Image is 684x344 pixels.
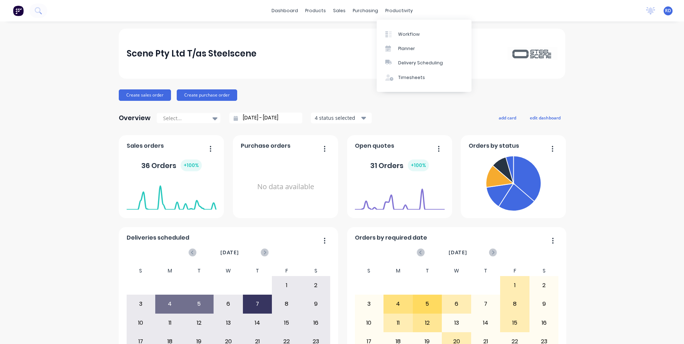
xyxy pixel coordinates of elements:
div: S [355,266,384,276]
div: 16 [530,314,558,332]
div: 2 [302,276,330,294]
button: 4 status selected [311,113,372,123]
div: 6 [442,295,471,313]
div: F [500,266,529,276]
div: 10 [355,314,383,332]
div: F [272,266,301,276]
span: [DATE] [449,249,467,256]
div: 12 [413,314,442,332]
div: 14 [243,314,272,332]
span: [DATE] [220,249,239,256]
div: S [126,266,156,276]
div: T [185,266,214,276]
div: 4 [384,295,412,313]
div: 2 [530,276,558,294]
div: 3 [355,295,383,313]
span: Purchase orders [241,142,290,150]
a: Planner [377,41,472,56]
div: 9 [302,295,330,313]
div: 13 [442,314,471,332]
span: Sales orders [127,142,164,150]
div: 7 [472,295,500,313]
span: RD [665,8,671,14]
div: products [302,5,329,16]
div: 13 [214,314,243,332]
a: dashboard [268,5,302,16]
div: 5 [413,295,442,313]
div: 36 Orders [141,159,202,171]
span: Deliveries scheduled [127,234,189,242]
div: 14 [472,314,500,332]
button: Create purchase order [177,89,237,101]
div: 8 [500,295,529,313]
div: Delivery Scheduling [398,60,443,66]
div: purchasing [349,5,382,16]
a: Workflow [377,27,472,41]
div: 8 [272,295,301,313]
div: 11 [156,314,184,332]
div: 7 [243,295,272,313]
div: Scene Pty Ltd T/as Steelscene [127,46,256,61]
div: Overview [119,111,151,125]
div: sales [329,5,349,16]
div: M [383,266,413,276]
a: Timesheets [377,70,472,85]
div: T [413,266,442,276]
div: No data available [241,153,331,221]
div: productivity [382,5,416,16]
span: Orders by required date [355,234,427,242]
div: 10 [127,314,155,332]
div: Planner [398,45,415,52]
div: Workflow [398,31,420,38]
div: 12 [185,314,214,332]
div: S [529,266,559,276]
div: 1 [500,276,529,294]
button: edit dashboard [525,113,565,122]
div: 3 [127,295,155,313]
div: + 100 % [408,159,429,171]
div: 9 [530,295,558,313]
div: 4 [156,295,184,313]
div: W [214,266,243,276]
div: 31 Orders [370,159,429,171]
div: T [243,266,272,276]
img: Scene Pty Ltd T/as Steelscene [507,47,557,60]
div: 4 status selected [315,114,360,122]
div: 11 [384,314,412,332]
div: Timesheets [398,74,425,81]
a: Delivery Scheduling [377,56,472,70]
div: 16 [302,314,330,332]
div: T [471,266,500,276]
div: 5 [185,295,214,313]
div: 6 [214,295,243,313]
div: 1 [272,276,301,294]
div: W [442,266,471,276]
span: Orders by status [469,142,519,150]
div: S [301,266,331,276]
div: M [155,266,185,276]
div: 15 [500,314,529,332]
div: 15 [272,314,301,332]
button: add card [494,113,521,122]
span: Open quotes [355,142,394,150]
div: + 100 % [181,159,202,171]
img: Factory [13,5,24,16]
button: Create sales order [119,89,171,101]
